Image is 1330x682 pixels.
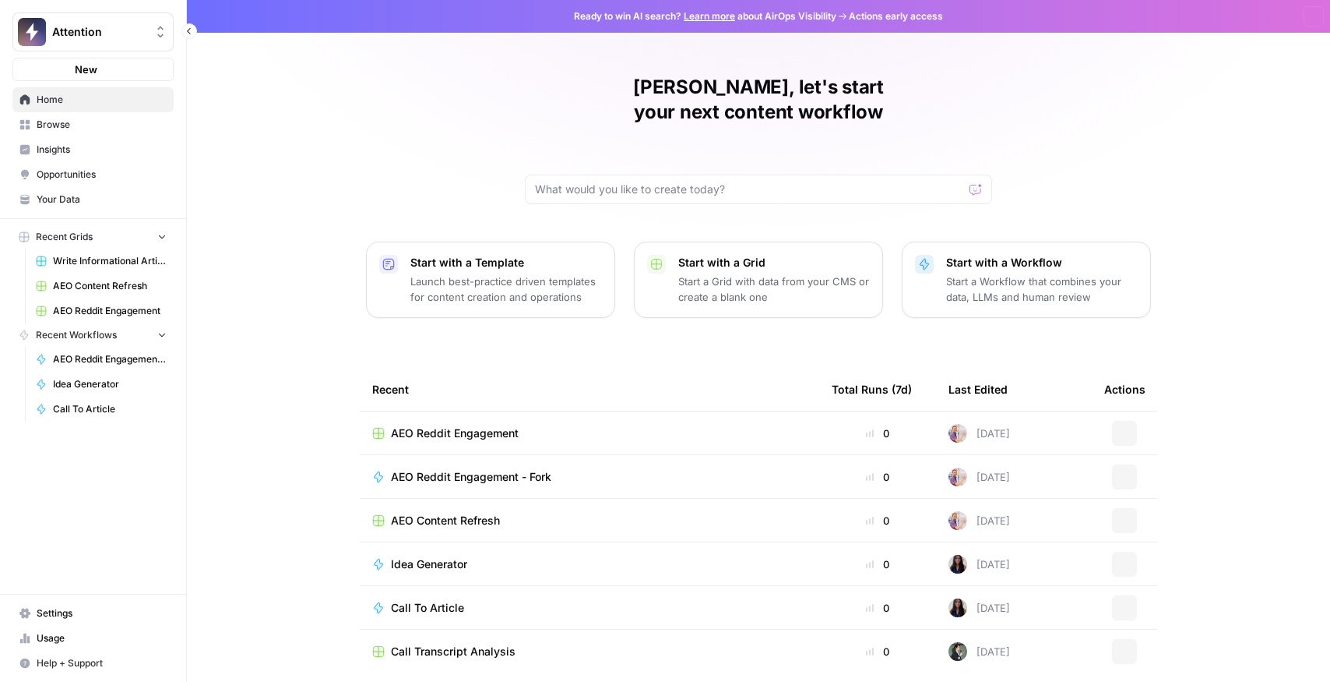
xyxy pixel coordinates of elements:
button: New [12,58,174,81]
img: rox323kbkgutb4wcij4krxobkpon [948,599,967,617]
span: AEO Reddit Engagement [391,426,519,441]
button: Start with a WorkflowStart a Workflow that combines your data, LLMs and human review [902,242,1151,318]
button: Start with a GridStart a Grid with data from your CMS or create a blank one [634,242,883,318]
span: Home [37,93,167,107]
span: Help + Support [37,656,167,670]
a: Browse [12,112,174,137]
span: Insights [37,143,167,157]
a: Opportunities [12,162,174,187]
p: Start with a Workflow [946,255,1138,270]
span: Usage [37,631,167,645]
a: Call To Article [29,397,174,422]
span: Idea Generator [391,557,467,572]
img: Attention Logo [18,18,46,46]
span: Write Informational Articles [53,254,167,268]
p: Start with a Template [410,255,602,270]
a: AEO Reddit Engagement - Fork [372,469,807,485]
a: Home [12,87,174,112]
span: Call To Article [391,600,464,616]
div: [DATE] [948,555,1010,574]
span: Opportunities [37,168,167,182]
a: Usage [12,626,174,651]
a: Your Data [12,187,174,212]
span: Idea Generator [53,377,167,391]
span: Settings [37,606,167,620]
button: Recent Grids [12,225,174,249]
a: AEO Reddit Engagement - Fork [29,347,174,372]
span: Call To Article [53,402,167,416]
span: AEO Content Refresh [53,279,167,293]
div: [DATE] [948,642,1010,661]
a: Learn more [684,10,735,22]
div: [DATE] [948,511,1010,530]
span: AEO Content Refresh [391,513,500,528]
div: Last Edited [948,368,1008,411]
button: Help + Support [12,651,174,676]
p: Start a Workflow that combines your data, LLMs and human review [946,274,1138,305]
span: Browse [37,118,167,132]
button: Workspace: Attention [12,12,174,51]
span: AEO Reddit Engagement [53,304,167,318]
p: Start with a Grid [678,255,870,270]
img: siifsozvc7skzhz5u9gzci476arj [948,424,967,443]
div: Actions [1104,368,1145,411]
div: Total Runs (7d) [832,368,912,411]
img: rox323kbkgutb4wcij4krxobkpon [948,555,967,574]
div: 0 [832,426,924,441]
span: Your Data [37,193,167,207]
div: 0 [832,557,924,572]
div: 0 [832,600,924,616]
button: Start with a TemplateLaunch best-practice driven templates for content creation and operations [366,242,615,318]
img: 67t7qt6pn1451ylzdoio04gij6cf [948,642,967,661]
a: Insights [12,137,174,162]
a: Idea Generator [372,557,807,572]
p: Launch best-practice driven templates for content creation and operations [410,274,602,305]
span: Ready to win AI search? about AirOps Visibility [574,9,836,23]
a: Settings [12,601,174,626]
span: Call Transcript Analysis [391,644,515,659]
a: Call Transcript Analysis [372,644,807,659]
a: AEO Content Refresh [29,274,174,299]
span: Recent Grids [36,230,93,244]
a: AEO Reddit Engagement [372,426,807,441]
h1: [PERSON_NAME], let's start your next content workflow [525,75,992,125]
div: 0 [832,469,924,485]
img: siifsozvc7skzhz5u9gzci476arj [948,468,967,486]
span: Attention [52,24,146,40]
a: Write Informational Articles [29,249,174,274]
a: AEO Reddit Engagement [29,299,174,323]
p: Start a Grid with data from your CMS or create a blank one [678,274,870,305]
a: Idea Generator [29,372,174,397]
span: AEO Reddit Engagement - Fork [53,352,167,366]
div: [DATE] [948,424,1010,443]
span: AEO Reddit Engagement - Fork [391,469,551,485]
a: Call To Article [372,600,807,616]
div: [DATE] [948,468,1010,486]
span: Actions early access [849,9,943,23]
span: New [75,62,97,77]
button: Recent Workflows [12,323,174,347]
div: 0 [832,513,924,528]
div: 0 [832,644,924,659]
input: What would you like to create today? [535,182,963,197]
a: AEO Content Refresh [372,513,807,528]
div: [DATE] [948,599,1010,617]
img: siifsozvc7skzhz5u9gzci476arj [948,511,967,530]
div: Recent [372,368,807,411]
span: Recent Workflows [36,328,117,342]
